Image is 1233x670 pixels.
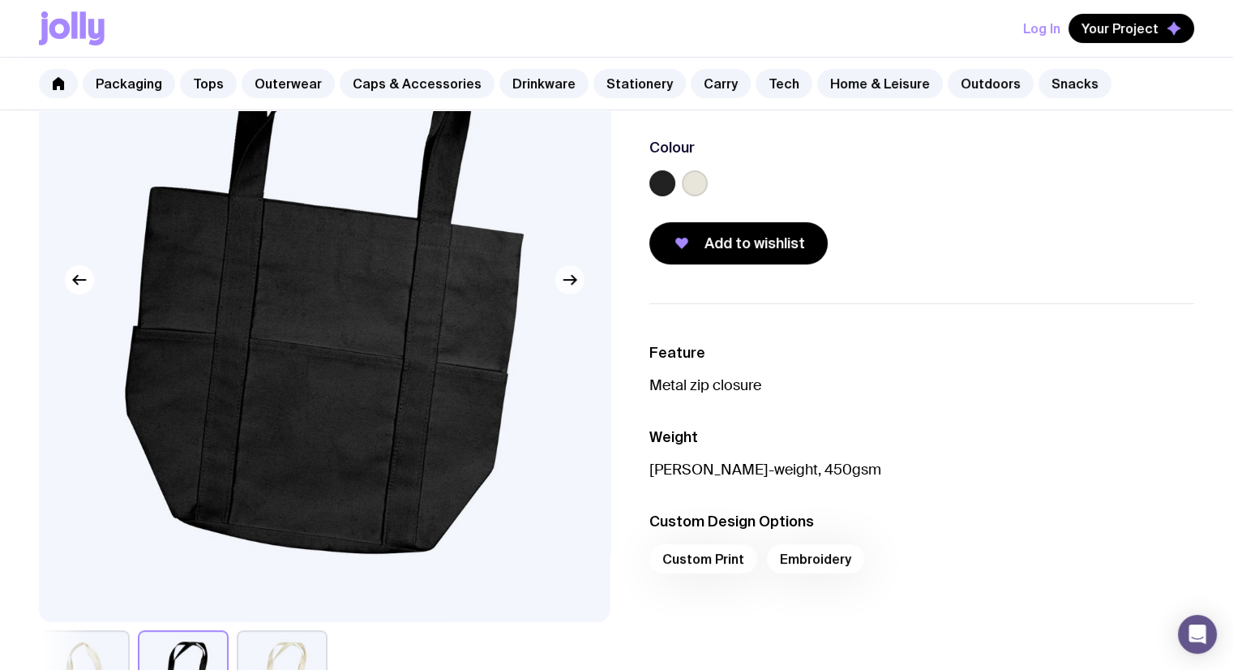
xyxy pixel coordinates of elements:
[180,69,237,98] a: Tops
[649,138,695,157] h3: Colour
[1068,14,1194,43] button: Your Project
[649,376,1195,395] p: Metal zip closure
[817,69,943,98] a: Home & Leisure
[499,69,589,98] a: Drinkware
[649,222,828,264] button: Add to wishlist
[242,69,335,98] a: Outerwear
[704,234,805,253] span: Add to wishlist
[1023,14,1060,43] button: Log In
[593,69,686,98] a: Stationery
[83,69,175,98] a: Packaging
[756,69,812,98] a: Tech
[649,460,1195,479] p: [PERSON_NAME]-weight, 450gsm
[649,512,1195,531] h3: Custom Design Options
[340,69,494,98] a: Caps & Accessories
[948,69,1034,98] a: Outdoors
[649,427,1195,447] h3: Weight
[1081,20,1158,37] span: Your Project
[1038,69,1111,98] a: Snacks
[1178,615,1217,654] div: Open Intercom Messenger
[649,343,1195,363] h3: Feature
[691,69,751,98] a: Carry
